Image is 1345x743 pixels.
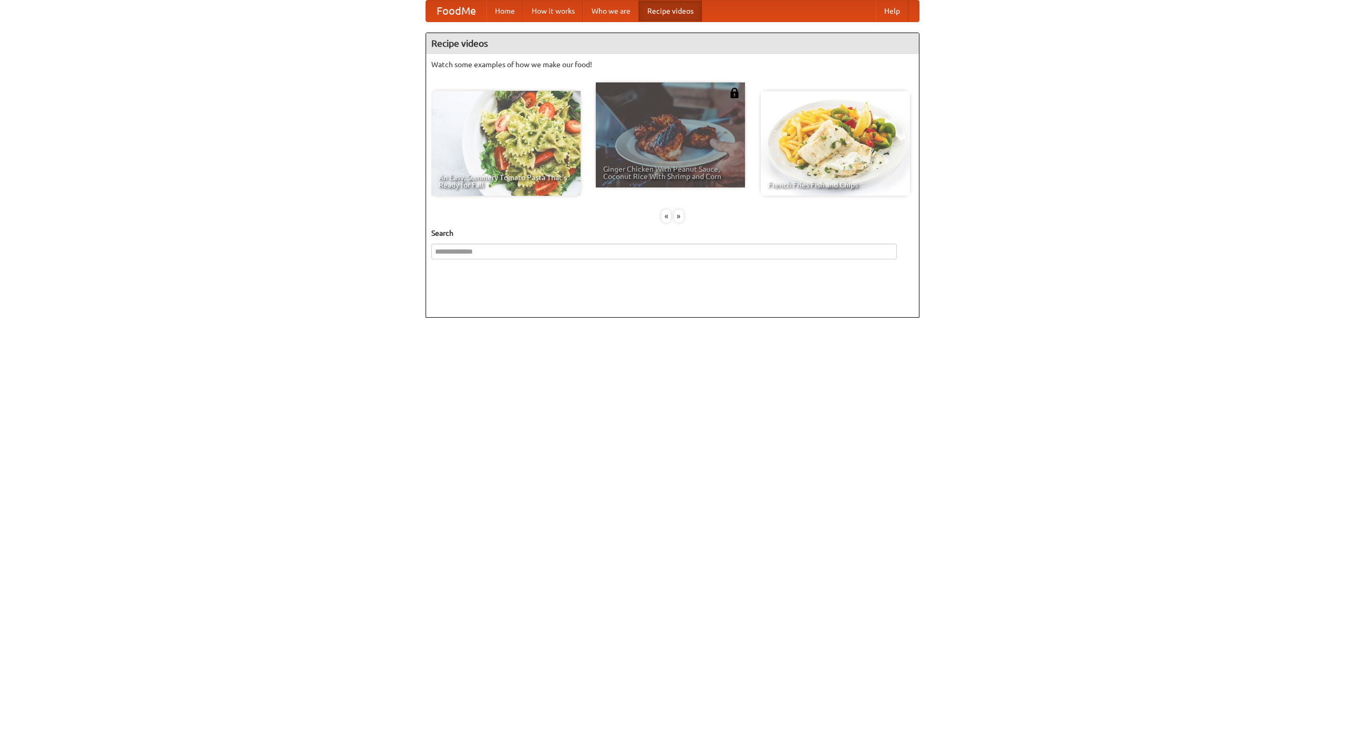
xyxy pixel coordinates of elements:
[523,1,583,22] a: How it works
[487,1,523,22] a: Home
[426,33,919,54] h4: Recipe videos
[639,1,702,22] a: Recipe videos
[431,59,914,70] p: Watch some examples of how we make our food!
[661,210,671,223] div: «
[761,91,910,196] a: French Fries Fish and Chips
[876,1,908,22] a: Help
[583,1,639,22] a: Who we are
[426,1,487,22] a: FoodMe
[768,181,903,189] span: French Fries Fish and Chips
[674,210,684,223] div: »
[431,91,581,196] a: An Easy, Summery Tomato Pasta That's Ready for Fall
[729,88,740,98] img: 483408.png
[431,228,914,238] h5: Search
[439,174,573,189] span: An Easy, Summery Tomato Pasta That's Ready for Fall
